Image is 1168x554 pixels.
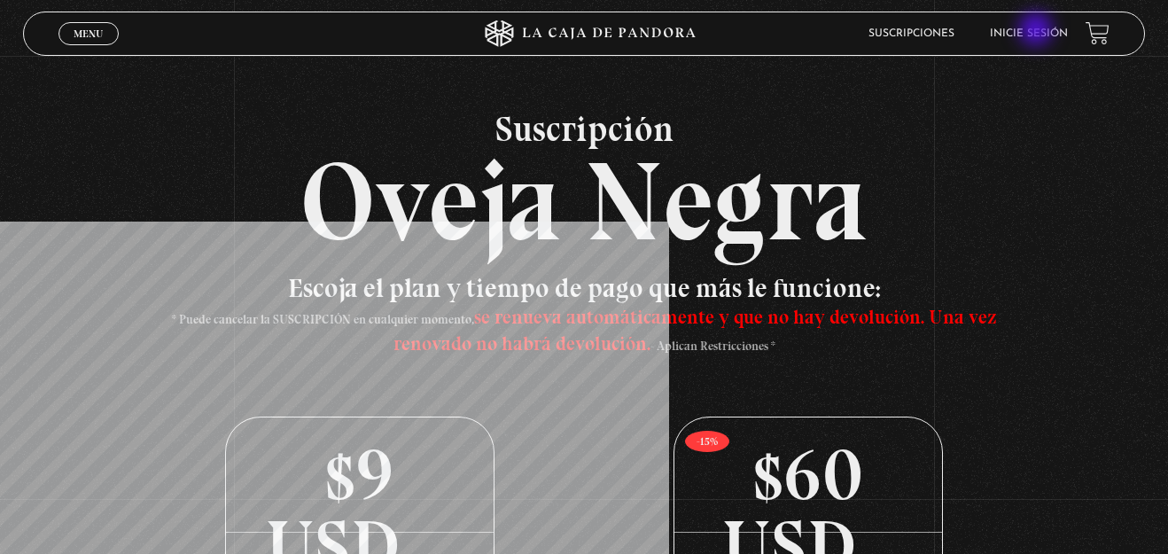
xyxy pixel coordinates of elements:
a: Suscripciones [868,28,954,39]
span: Suscripción [23,111,1144,146]
p: $60 USD [674,417,942,533]
a: View your shopping cart [1086,21,1110,45]
a: Inicie sesión [990,28,1068,39]
span: Menu [74,28,103,39]
span: * Puede cancelar la SUSCRIPCIÓN en cualquier momento, - Aplican Restricciones * [172,312,997,354]
h2: Oveja Negra [23,111,1144,257]
span: se renueva automáticamente y que no hay devolución. Una vez renovado no habrá devolución. [393,305,997,355]
p: $9 USD [226,417,494,533]
span: Cerrar [68,43,110,55]
h3: Escoja el plan y tiempo de pago que más le funcione: [136,275,1032,355]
